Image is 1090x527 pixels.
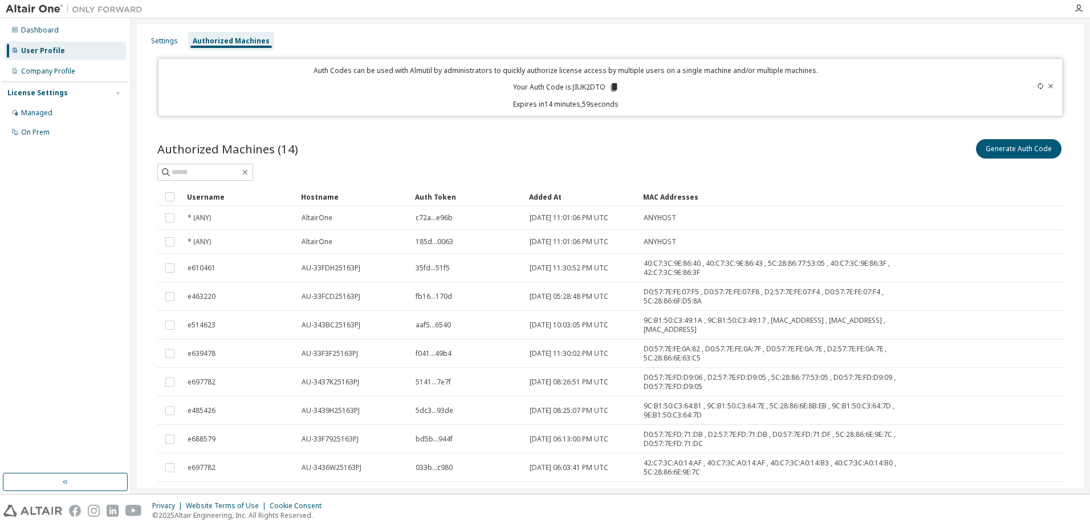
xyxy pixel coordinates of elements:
span: bd5b...944f [416,435,453,444]
span: [DATE] 11:01:06 PM UTC [530,213,608,222]
div: User Profile [21,46,65,55]
div: Privacy [152,501,186,510]
span: [DATE] 11:30:52 PM UTC [530,263,608,273]
p: Your Auth Code is: JIUK2DTO [513,82,619,92]
div: Cookie Consent [270,501,328,510]
span: [DATE] 08:25:07 PM UTC [530,406,608,415]
span: e463220 [188,292,215,301]
img: youtube.svg [125,505,142,517]
span: 40:C7:3C:9E:86:40 , 40:C7:3C:9E:86:43 , 5C:28:86:77:53:05 , 40:C7:3C:9E:86:3F , 42:C7:3C:9E:86:3F [644,259,938,277]
span: * (ANY) [188,213,211,222]
span: ANYHOST [644,237,676,246]
span: aaf5...6540 [416,321,451,330]
span: 35fd...51f5 [416,263,450,273]
span: e697782 [188,378,215,387]
span: 9C:B1:50:C3:49:1A , 9C:B1:50:C3:49:17 , [MAC_ADDRESS] , [MAC_ADDRESS] , [MAC_ADDRESS] [644,316,938,334]
span: e485426 [188,406,215,415]
img: linkedin.svg [107,505,119,517]
span: fb16...170d [416,292,452,301]
span: [DATE] 06:13:00 PM UTC [530,435,608,444]
span: e697782 [188,463,215,472]
div: Auth Token [415,188,520,206]
div: Managed [21,108,52,117]
span: D0:57:7E:FE:0A:82 , D0:57:7E:FE:0A:7F , D0:57:7E:FE:0A:7E , D2:57:7E:FE:0A:7E , 5C:28:86:6E:63:C5 [644,344,938,363]
div: Dashboard [21,26,59,35]
span: [DATE] 08:26:51 PM UTC [530,378,608,387]
span: e688579 [188,435,215,444]
span: 185d...0063 [416,237,453,246]
span: f041...49b4 [416,349,452,358]
div: License Settings [7,88,68,98]
div: Username [187,188,292,206]
div: Settings [151,37,178,46]
span: * (ANY) [188,237,211,246]
span: 9C:B1:50:C3:64:81 , 9C:B1:50:C3:64:7E , 5C:28:86:6E:8B:EB , 9C:B1:50:C3:64:7D , 9E:B1:50:C3:64:7D [644,402,938,420]
div: Company Profile [21,67,75,76]
span: AU-33FDH25163PJ [302,263,360,273]
span: D0:57:7E:FD:D9:06 , D2:57:7E:FD:D9:05 , 5C:28:86:77:53:05 , D0:57:7E:FD:D9:09 , D0:57:7E:FD:D9:05 [644,373,938,391]
span: e639478 [188,349,215,358]
span: AU-33FCD25163PJ [302,292,360,301]
div: Added At [529,188,634,206]
p: Auth Codes can be used with Almutil by administrators to quickly authorize license access by mult... [165,66,967,75]
span: e514623 [188,321,215,330]
span: AltairOne [302,213,332,222]
div: Hostname [301,188,406,206]
span: D0:57:7E:FE:07:F5 , D0:57:7E:FE:07:F8 , D2:57:7E:FE:07:F4 , D0:57:7E:FE:07:F4 , 5C:28:86:6F:D5:8A [644,287,938,306]
img: facebook.svg [69,505,81,517]
img: altair_logo.svg [3,505,62,517]
div: Authorized Machines [193,37,270,46]
img: instagram.svg [88,505,100,517]
span: AU-3436W25163PJ [302,463,361,472]
span: 033b...c980 [416,463,453,472]
div: Website Terms of Use [186,501,270,510]
span: 5dc3...93de [416,406,453,415]
span: AltairOne [302,237,332,246]
span: D0:57:7E:FD:71:DB , D2:57:7E:FD:71:DB , D0:57:7E:FD:71:DF , 5C:28:86:6E:9E:7C , D0:57:7E:FD:71:DC [644,430,938,448]
span: e610461 [188,263,215,273]
span: 42:C7:3C:A0:14:AF , 40:C7:3C:A0:14:AF , 40:C7:3C:A0:14:B3 , 40:C7:3C:A0:14:B0 , 5C:28:86:6E:9E:7C [644,459,938,477]
span: AU-33F3F25163PJ [302,349,358,358]
span: Authorized Machines (14) [157,141,298,157]
p: Expires in 14 minutes, 59 seconds [165,99,967,109]
span: AU-3439H25163PJ [302,406,360,415]
span: [DATE] 11:30:02 PM UTC [530,349,608,358]
span: AU-3437K25163PJ [302,378,359,387]
img: Altair One [6,3,148,15]
span: c72a...e96b [416,213,453,222]
span: [DATE] 11:01:06 PM UTC [530,237,608,246]
span: AU-33F7925163PJ [302,435,359,444]
span: 5141...7e7f [416,378,451,387]
div: On Prem [21,128,50,137]
div: MAC Addresses [643,188,938,206]
span: [DATE] 05:28:48 PM UTC [530,292,608,301]
span: ANYHOST [644,213,676,222]
span: AU-343BC25163PJ [302,321,360,330]
button: Generate Auth Code [976,139,1061,159]
p: © 2025 Altair Engineering, Inc. All Rights Reserved. [152,510,328,520]
span: [DATE] 10:03:05 PM UTC [530,321,608,330]
span: [DATE] 06:03:41 PM UTC [530,463,608,472]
